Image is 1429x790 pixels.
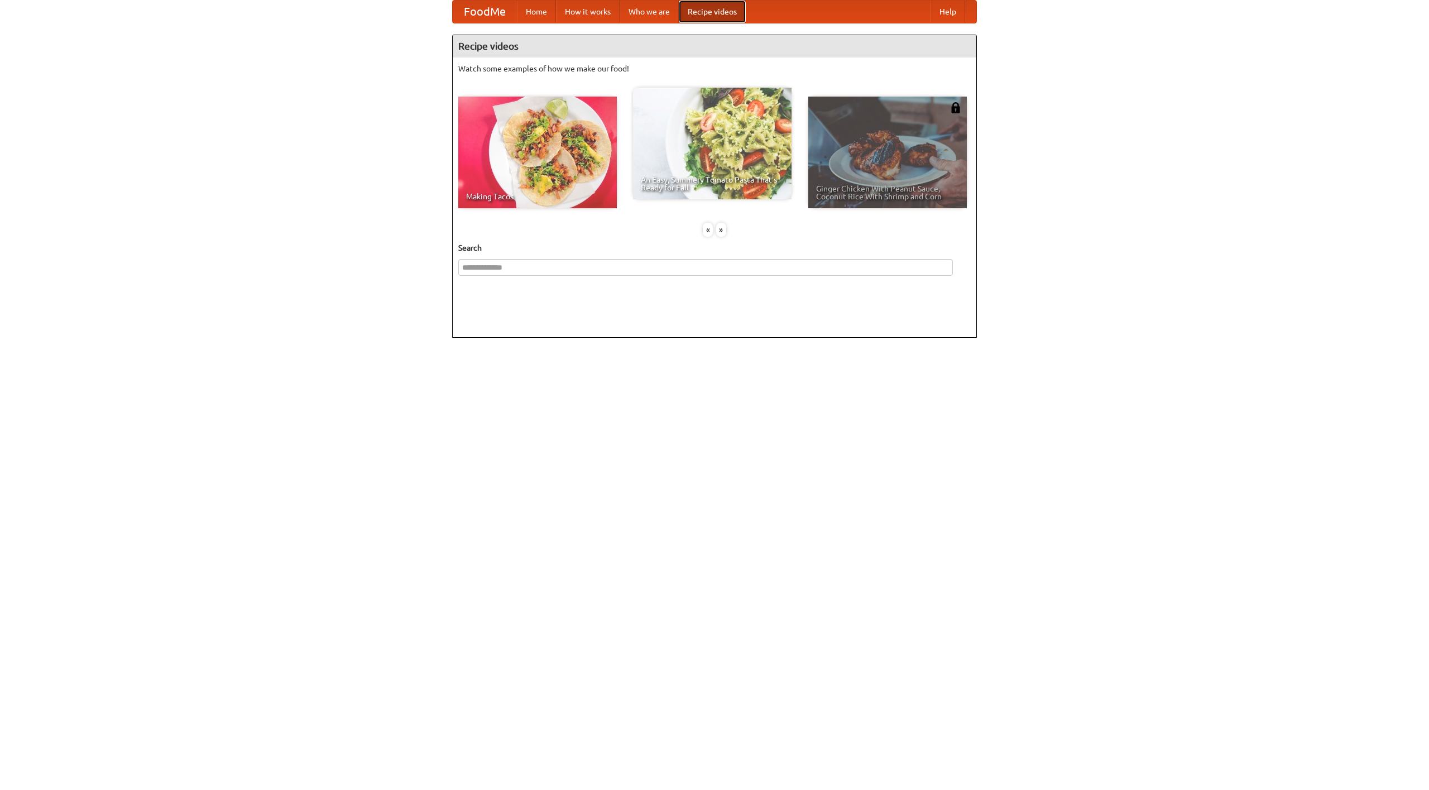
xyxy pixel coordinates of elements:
a: Making Tacos [458,97,617,208]
a: Help [931,1,965,23]
span: Making Tacos [466,193,609,200]
div: « [703,223,713,237]
img: 483408.png [950,102,961,113]
a: Recipe videos [679,1,746,23]
span: An Easy, Summery Tomato Pasta That's Ready for Fall [641,176,784,191]
h4: Recipe videos [453,35,976,58]
a: How it works [556,1,620,23]
a: Home [517,1,556,23]
p: Watch some examples of how we make our food! [458,63,971,74]
a: Who we are [620,1,679,23]
div: » [716,223,726,237]
a: An Easy, Summery Tomato Pasta That's Ready for Fall [633,88,792,199]
a: FoodMe [453,1,517,23]
h5: Search [458,242,971,253]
